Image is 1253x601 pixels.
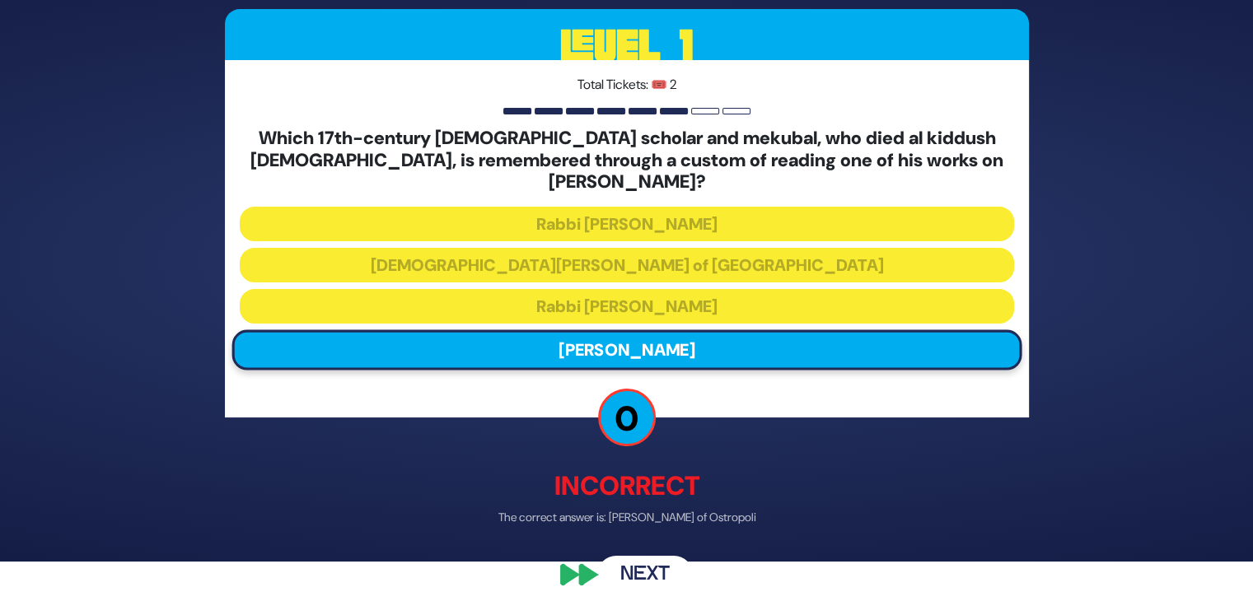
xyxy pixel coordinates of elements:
h5: Which 17th-century [DEMOGRAPHIC_DATA] scholar and mekubal, who died al kiddush [DEMOGRAPHIC_DATA]... [240,128,1014,193]
button: [PERSON_NAME] [231,329,1022,370]
p: The correct answer is: [PERSON_NAME] of Ostropoli [225,508,1029,525]
p: Incorrect [225,465,1029,505]
p: Total Tickets: 🎟️ 2 [240,75,1014,95]
button: Rabbi [PERSON_NAME] [240,288,1014,323]
button: Next [597,555,693,593]
h3: Level 1 [225,9,1029,83]
button: Rabbi [PERSON_NAME] [240,206,1014,240]
p: 0 [598,388,656,445]
button: [DEMOGRAPHIC_DATA][PERSON_NAME] of [GEOGRAPHIC_DATA] [240,247,1014,282]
